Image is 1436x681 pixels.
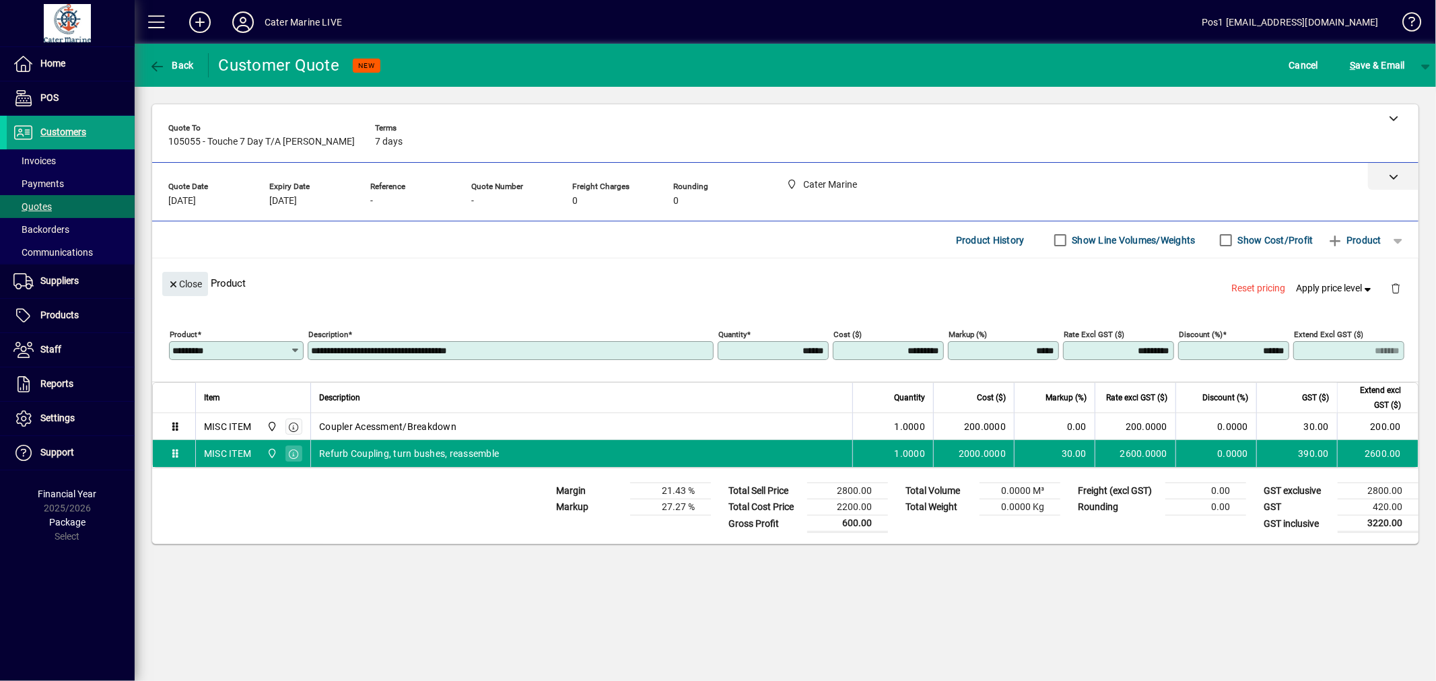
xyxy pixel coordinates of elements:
span: Description [319,390,360,405]
a: Suppliers [7,264,135,298]
td: 2200.00 [807,499,888,515]
a: Staff [7,333,135,367]
button: Cancel [1286,53,1322,77]
td: 0.0000 [1175,440,1256,467]
td: Margin [549,483,630,499]
td: 0.0000 Kg [980,499,1060,515]
td: 0.00 [1165,483,1246,499]
span: Backorders [13,224,69,235]
span: Quotes [13,201,52,212]
button: Profile [221,10,265,34]
td: 30.00 [1256,413,1337,440]
mat-label: Cost ($) [833,330,862,339]
span: Close [168,273,203,295]
td: 0.00 [1014,413,1095,440]
td: Gross Profit [722,515,807,532]
mat-label: Product [170,330,197,339]
span: Extend excl GST ($) [1346,383,1401,413]
td: Markup [549,499,630,515]
div: MISC ITEM [204,447,251,460]
span: GST ($) [1302,390,1329,405]
span: Payments [13,178,64,189]
span: 1.0000 [895,447,926,460]
td: Rounding [1071,499,1165,515]
td: 200.0000 [933,413,1014,440]
span: Coupler Acessment/Breakdown [319,420,456,433]
span: Quantity [894,390,925,405]
td: 3220.00 [1338,515,1418,532]
a: Products [7,299,135,332]
span: Markup (%) [1046,390,1087,405]
span: Invoices [13,155,56,166]
span: 105055 - Touche 7 Day T/A [PERSON_NAME] [168,137,355,147]
div: 2600.0000 [1103,447,1167,460]
td: GST inclusive [1257,515,1338,532]
td: GST [1257,499,1338,515]
a: Communications [7,241,135,264]
div: MISC ITEM [204,420,251,433]
td: Total Sell Price [722,483,807,499]
span: Settings [40,413,75,423]
td: GST exclusive [1257,483,1338,499]
a: Backorders [7,218,135,241]
mat-label: Quantity [718,330,747,339]
span: Back [149,60,194,71]
button: Reset pricing [1227,277,1291,301]
a: Invoices [7,149,135,172]
td: Total Volume [899,483,980,499]
span: 0 [673,196,679,207]
mat-label: Extend excl GST ($) [1294,330,1363,339]
button: Save & Email [1343,53,1412,77]
button: Apply price level [1291,277,1380,301]
span: Product History [956,229,1025,251]
td: Total Weight [899,499,980,515]
span: Cater Marine [263,419,279,434]
span: 1.0000 [895,420,926,433]
td: 0.0000 M³ [980,483,1060,499]
span: ave & Email [1350,55,1405,76]
span: Cost ($) [977,390,1006,405]
td: 0.0000 [1175,413,1256,440]
app-page-header-button: Delete [1379,282,1412,294]
span: Cater Marine [263,446,279,461]
button: Delete [1379,272,1412,304]
button: Product History [951,228,1030,252]
td: Freight (excl GST) [1071,483,1165,499]
span: Financial Year [38,489,97,499]
td: 27.27 % [630,499,711,515]
a: Knowledge Base [1392,3,1419,46]
span: Item [204,390,220,405]
td: 0.00 [1165,499,1246,515]
span: Cancel [1289,55,1319,76]
a: Payments [7,172,135,195]
span: Reset pricing [1232,281,1286,295]
td: 2600.00 [1337,440,1418,467]
div: Product [152,258,1418,308]
span: Products [40,310,79,320]
span: Suppliers [40,275,79,286]
span: Refurb Coupling, turn bushes, reassemble [319,447,499,460]
div: Customer Quote [219,55,340,76]
td: 600.00 [807,515,888,532]
span: Product [1327,229,1381,251]
div: Cater Marine LIVE [265,11,342,33]
span: Staff [40,344,61,355]
a: Support [7,436,135,470]
span: Home [40,58,65,69]
mat-label: Rate excl GST ($) [1064,330,1124,339]
app-page-header-button: Back [135,53,209,77]
span: Rate excl GST ($) [1106,390,1167,405]
span: POS [40,92,59,103]
label: Show Cost/Profit [1235,234,1313,247]
span: Apply price level [1297,281,1375,295]
td: 30.00 [1014,440,1095,467]
a: Reports [7,367,135,401]
span: Package [49,517,86,528]
td: Total Cost Price [722,499,807,515]
span: S [1350,60,1355,71]
td: 2800.00 [807,483,888,499]
label: Show Line Volumes/Weights [1070,234,1196,247]
div: Pos1 [EMAIL_ADDRESS][DOMAIN_NAME] [1202,11,1379,33]
span: Customers [40,127,86,137]
button: Add [178,10,221,34]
